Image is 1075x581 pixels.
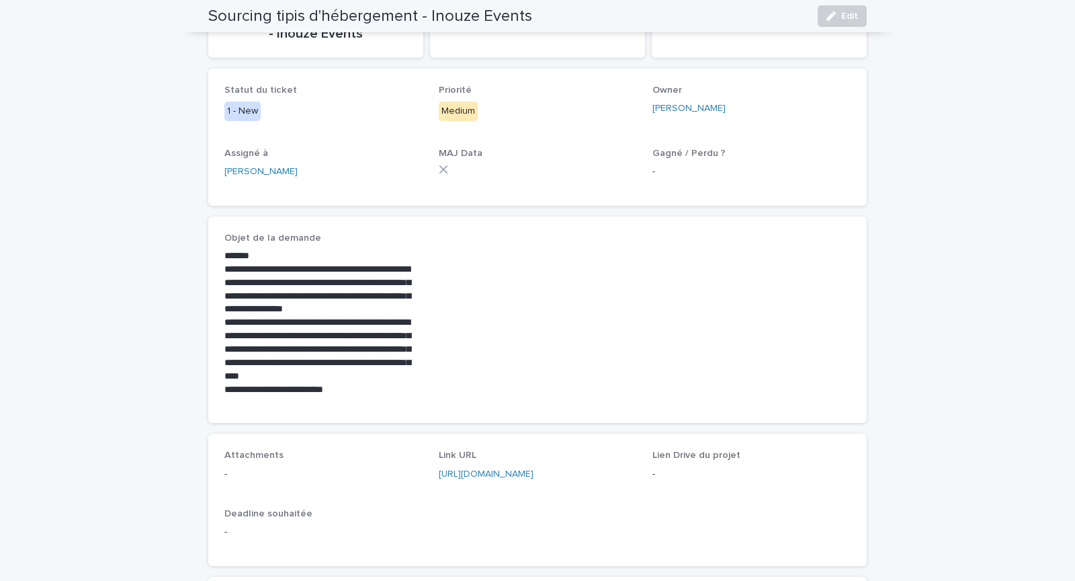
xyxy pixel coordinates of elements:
span: Objet de la demande [224,233,321,243]
p: - [652,165,851,179]
div: Medium [439,102,478,121]
span: MAJ Data [439,149,482,158]
span: Link URL [439,451,476,460]
a: [PERSON_NAME] [652,102,726,116]
span: Gagné / Perdu ? [652,149,726,158]
div: 1 - New [224,102,261,121]
a: [URL][DOMAIN_NAME] [439,469,533,479]
span: Attachments [224,451,284,460]
span: Lien Drive du projet [652,451,740,460]
span: Priorité [439,85,472,95]
span: Owner [652,85,682,95]
button: Edit [818,5,867,27]
p: - [224,525,851,539]
a: [PERSON_NAME] [224,165,298,179]
span: Edit [841,11,858,21]
h2: Sourcing tipis d'hébergement - Inouze Events [208,7,532,26]
span: Assigné à [224,149,268,158]
span: Deadline souhaitée [224,509,312,518]
span: Statut du ticket [224,85,297,95]
p: - [652,467,851,481]
p: - [224,467,423,481]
